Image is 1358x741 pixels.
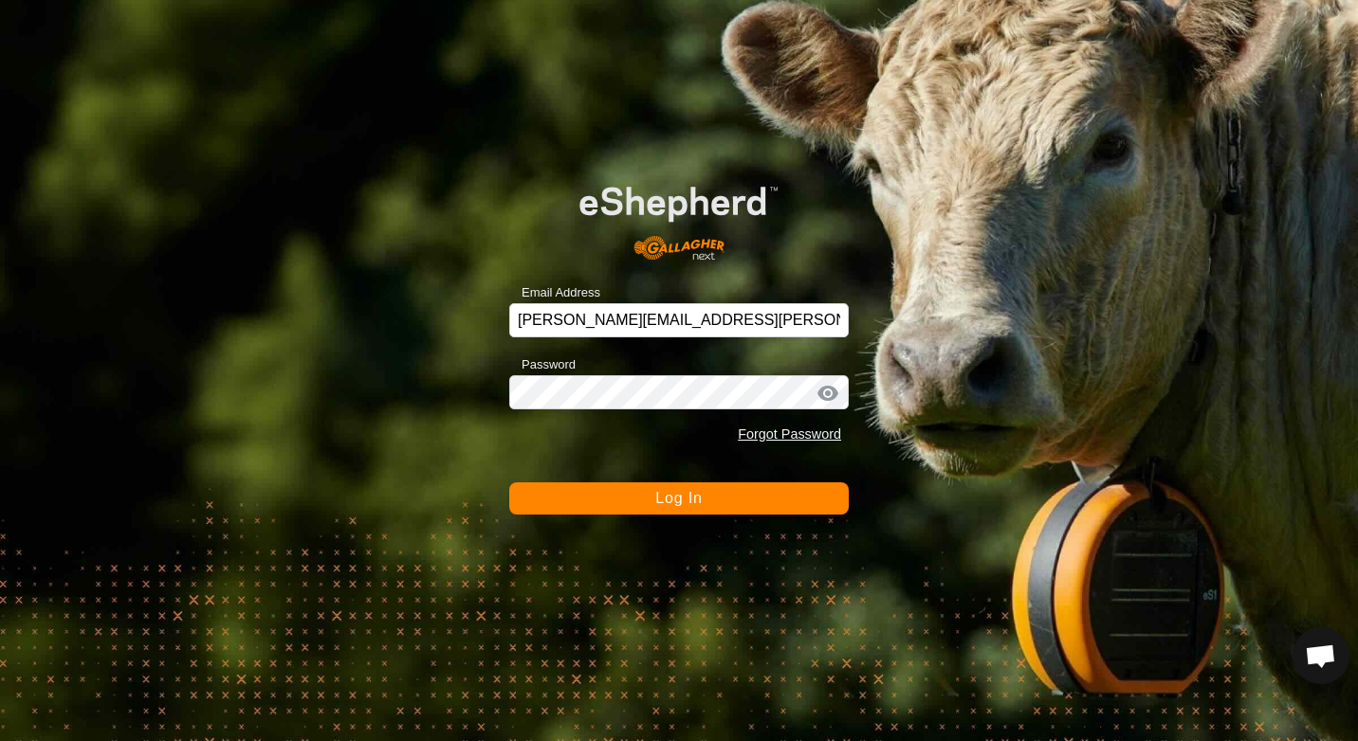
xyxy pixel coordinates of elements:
[509,355,576,374] label: Password
[509,283,600,302] label: Email Address
[738,426,841,442] a: Forgot Password
[1293,627,1349,684] div: Open chat
[509,303,849,337] input: Email Address
[655,490,702,506] span: Log In
[543,158,815,274] img: E-shepherd Logo
[509,482,849,515] button: Log In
